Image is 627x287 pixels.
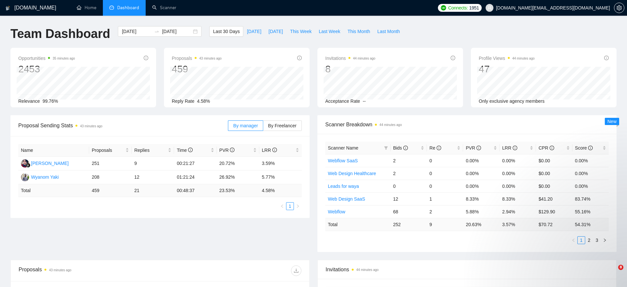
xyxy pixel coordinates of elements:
span: filter [384,146,388,150]
span: CPR [539,145,554,151]
a: WYWyanom Yaki [21,174,59,179]
td: 0.00% [572,167,609,180]
th: Name [18,144,89,157]
td: 26.92% [217,170,259,184]
td: 68 [391,205,427,218]
input: End date [162,28,192,35]
th: Proposals [89,144,132,157]
td: 208 [89,170,132,184]
td: 252 [391,218,427,231]
td: 00:21:27 [174,157,217,170]
button: right [294,202,302,210]
td: 3.59% [259,157,302,170]
span: left [280,204,284,208]
span: 99.76% [42,99,58,104]
span: Last 30 Days [213,28,240,35]
td: 9 [132,157,174,170]
a: setting [614,5,624,10]
td: 0 [427,180,463,192]
span: setting [614,5,624,10]
span: filter [383,143,389,153]
span: Time [177,148,192,153]
span: Proposals [92,147,124,154]
span: info-circle [451,56,455,60]
span: Connects: [448,4,468,11]
span: Proposals [172,54,222,62]
td: 0.00% [463,167,499,180]
input: Start date [122,28,152,35]
span: download [291,268,301,273]
td: $0.00 [536,154,572,167]
span: Reply Rate [172,99,194,104]
button: Last 30 Days [209,26,243,37]
span: right [296,204,300,208]
li: Previous Page [278,202,286,210]
img: gigradar-bm.png [26,163,30,168]
td: 9 [427,218,463,231]
a: Webflow [328,209,345,214]
td: 2 [427,205,463,218]
span: info-circle [550,146,554,150]
span: 8 [618,265,623,270]
span: Last Week [319,28,340,35]
div: 47 [479,63,535,75]
button: Last Month [374,26,403,37]
span: 4.58% [197,99,210,104]
button: This Month [344,26,374,37]
span: Acceptance Rate [325,99,360,104]
td: 1 [427,192,463,205]
button: This Week [286,26,315,37]
td: 0 [427,167,463,180]
time: 43 minutes ago [80,124,102,128]
time: 43 minutes ago [199,57,221,60]
button: setting [614,3,624,13]
span: info-circle [297,56,302,60]
td: 12 [391,192,427,205]
span: info-circle [513,146,517,150]
td: 8.33% [500,192,536,205]
a: Webflow SaaS [328,158,358,163]
span: to [154,29,159,34]
span: Only exclusive agency members [479,99,545,104]
span: Score [575,145,593,151]
time: 43 minutes ago [49,268,71,272]
div: 8 [325,63,375,75]
td: 0.00% [500,154,536,167]
td: 12 [132,170,174,184]
span: LRR [502,145,517,151]
span: This Week [290,28,312,35]
span: info-circle [604,56,609,60]
td: 20.63 % [463,218,499,231]
span: PVR [466,145,481,151]
span: Invitations [326,265,608,274]
time: 44 minutes ago [356,268,378,272]
td: $ 70.72 [536,218,572,231]
span: 1951 [469,4,479,11]
span: New [607,119,617,124]
span: info-circle [272,148,277,152]
button: [DATE] [243,26,265,37]
div: [PERSON_NAME] [31,160,69,167]
td: 3.57 % [500,218,536,231]
span: info-circle [403,146,408,150]
span: info-circle [588,146,593,150]
div: Wyanom Yaki [31,173,59,181]
td: 459 [89,184,132,197]
li: 1 [286,202,294,210]
time: 35 minutes ago [53,57,75,60]
span: By manager [233,123,258,128]
td: 20.72% [217,157,259,170]
span: info-circle [144,56,148,60]
img: upwork-logo.png [441,5,446,10]
button: [DATE] [265,26,286,37]
span: [DATE] [247,28,261,35]
td: $129.90 [536,205,572,218]
td: 0.00% [463,180,499,192]
span: info-circle [437,146,441,150]
button: Last Week [315,26,344,37]
td: 21 [132,184,174,197]
span: PVR [219,148,235,153]
a: Web Design SaaS [328,196,365,202]
span: Dashboard [117,5,139,10]
span: Opportunities [18,54,75,62]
